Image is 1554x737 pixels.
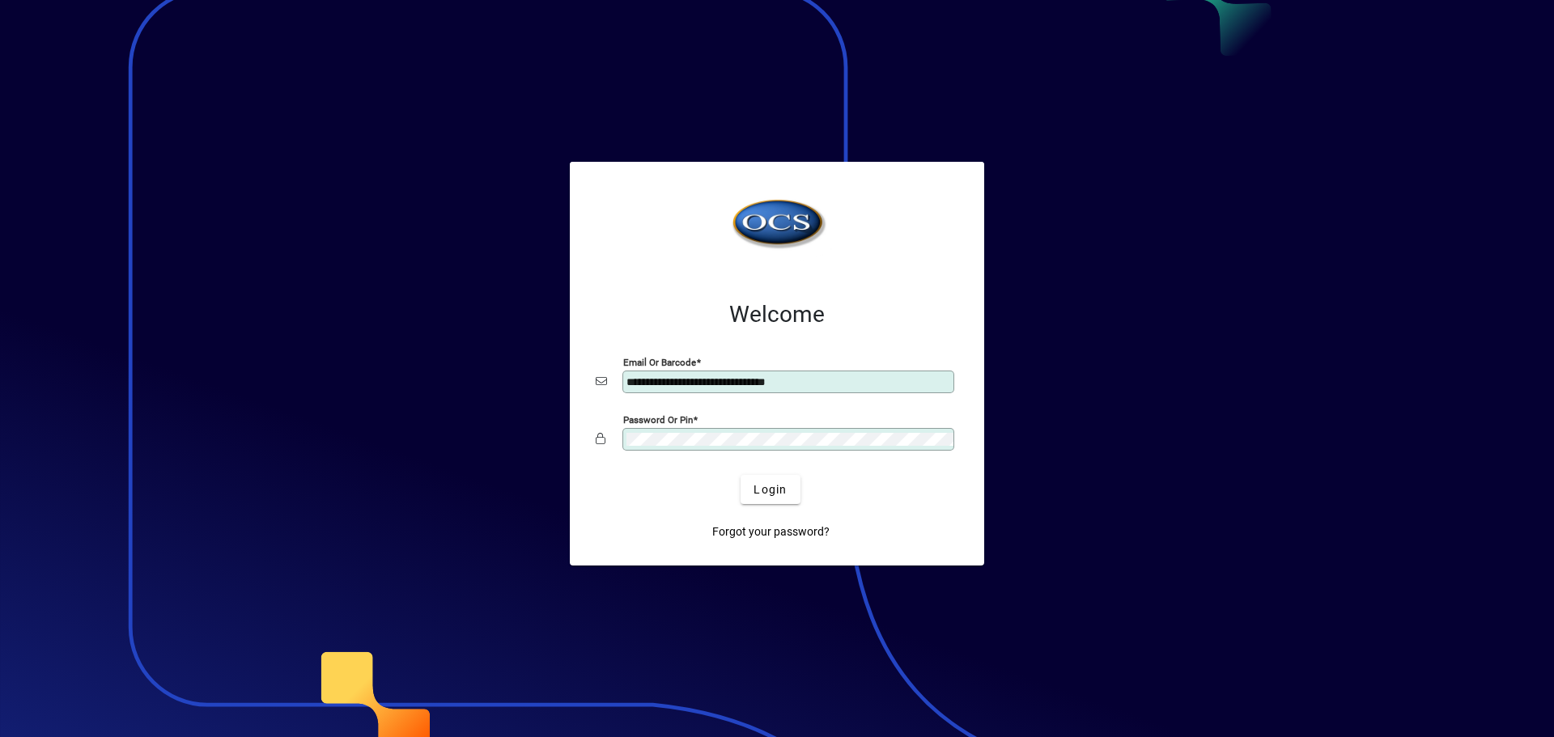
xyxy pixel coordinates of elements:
a: Forgot your password? [706,517,836,546]
mat-label: Password or Pin [623,414,693,426]
button: Login [741,475,800,504]
mat-label: Email or Barcode [623,357,696,368]
span: Forgot your password? [712,523,830,540]
span: Login [754,481,787,498]
h2: Welcome [596,301,958,328]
